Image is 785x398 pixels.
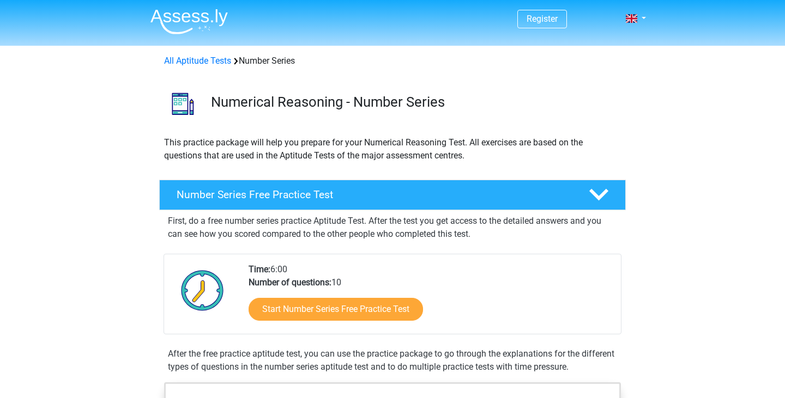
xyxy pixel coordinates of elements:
[240,263,620,334] div: 6:00 10
[527,14,558,24] a: Register
[160,54,625,68] div: Number Series
[249,298,423,321] a: Start Number Series Free Practice Test
[177,188,571,201] h4: Number Series Free Practice Test
[168,215,617,241] p: First, do a free number series practice Aptitude Test. After the test you get access to the detai...
[155,180,630,210] a: Number Series Free Practice Test
[160,81,206,127] img: number series
[175,263,230,317] img: Clock
[211,94,617,111] h3: Numerical Reasoning - Number Series
[164,347,621,373] div: After the free practice aptitude test, you can use the practice package to go through the explana...
[249,277,331,287] b: Number of questions:
[164,136,621,162] p: This practice package will help you prepare for your Numerical Reasoning Test. All exercises are ...
[249,264,270,274] b: Time:
[164,56,231,66] a: All Aptitude Tests
[150,9,228,34] img: Assessly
